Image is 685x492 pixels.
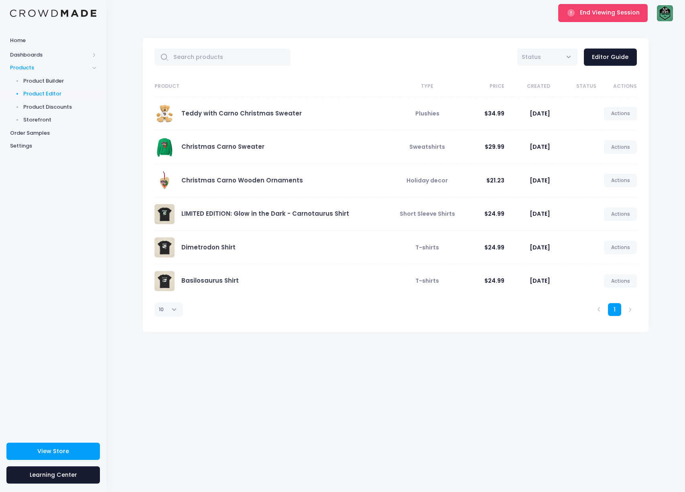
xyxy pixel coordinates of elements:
a: Basilosaurus Shirt [181,276,239,285]
a: View Store [6,443,100,460]
span: Plushies [415,109,439,117]
span: $24.99 [484,243,504,251]
span: Product Discounts [23,103,97,111]
span: Status [517,49,577,66]
button: End Viewing Session [558,4,648,22]
input: Search products [154,49,291,66]
span: View Store [37,447,69,455]
span: T-shirts [415,277,439,285]
span: Sweatshirts [409,143,445,151]
a: Teddy with Carno Christmas Sweater [181,109,302,117]
span: [DATE] [530,277,550,285]
span: $29.99 [485,143,504,151]
span: [DATE] [530,109,550,117]
a: Christmas Carno Sweater [181,142,264,151]
span: [DATE] [530,176,550,184]
span: Short Sleeve Shirts [400,210,455,218]
span: $21.23 [486,176,504,184]
th: Price: activate to sort column ascending [459,76,504,97]
a: Dimetrodon Shirt [181,243,236,251]
a: Editor Guide [584,49,637,66]
a: Christmas Carno Wooden Ornaments [181,176,303,184]
span: [DATE] [530,143,550,151]
a: Learning Center [6,466,100,484]
span: Learning Center [30,471,77,479]
span: Holiday decor [407,176,448,184]
span: Status [522,53,541,61]
span: [DATE] [530,243,550,251]
span: Settings [10,142,96,150]
span: T-shirts [415,243,439,251]
span: [DATE] [530,210,550,218]
span: Product Builder [23,77,97,85]
a: 1 [608,303,621,316]
th: Actions: activate to sort column ascending [596,76,637,97]
a: Actions [604,274,637,288]
span: Home [10,36,96,45]
a: Actions [604,174,637,187]
span: $34.99 [484,109,504,117]
a: Actions [604,107,637,120]
a: Actions [604,241,637,254]
th: Status: activate to sort column ascending [550,76,596,97]
a: Actions [604,207,637,221]
span: Order Samples [10,129,96,137]
span: End Viewing Session [580,8,640,16]
a: Actions [604,140,637,154]
img: User [657,5,673,21]
a: LIMITED EDITION: Glow in the Dark - Carnotaurus Shirt [181,209,349,218]
span: $24.99 [484,210,504,218]
span: $24.99 [484,277,504,285]
span: Product Editor [23,90,97,98]
span: Dashboards [10,51,89,59]
th: Type: activate to sort column ascending [392,76,458,97]
th: Created: activate to sort column ascending [504,76,550,97]
span: Products [10,64,89,72]
th: Product: activate to sort column ascending [154,76,392,97]
span: Storefront [23,116,97,124]
img: Logo [10,10,96,17]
